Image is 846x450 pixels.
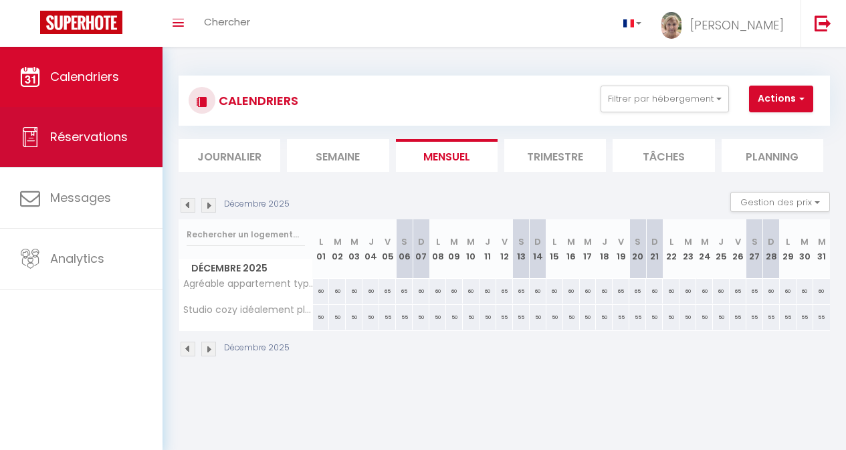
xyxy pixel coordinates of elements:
[713,279,730,304] div: 60
[463,279,480,304] div: 60
[396,305,413,330] div: 55
[362,305,379,330] div: 50
[50,128,128,145] span: Réservations
[513,219,530,279] th: 13
[663,279,679,304] div: 60
[504,139,606,172] li: Trimestre
[730,279,746,304] div: 65
[485,235,490,248] abbr: J
[362,219,379,279] th: 04
[567,235,575,248] abbr: M
[401,235,407,248] abbr: S
[813,219,830,279] th: 31
[467,235,475,248] abbr: M
[429,305,446,330] div: 50
[450,235,458,248] abbr: M
[513,305,530,330] div: 55
[679,305,696,330] div: 50
[718,235,724,248] abbr: J
[713,219,730,279] th: 25
[768,235,774,248] abbr: D
[379,219,396,279] th: 05
[780,279,797,304] div: 60
[463,219,480,279] th: 10
[446,305,463,330] div: 50
[629,305,646,330] div: 55
[629,279,646,304] div: 65
[224,342,290,354] p: Décembre 2025
[646,219,663,279] th: 21
[661,12,681,39] img: ...
[601,86,729,112] button: Filtrer par hébergement
[746,305,763,330] div: 55
[646,279,663,304] div: 60
[534,235,541,248] abbr: D
[722,139,823,172] li: Planning
[329,219,346,279] th: 02
[530,305,546,330] div: 50
[179,259,312,278] span: Décembre 2025
[446,279,463,304] div: 60
[379,305,396,330] div: 55
[651,235,658,248] abbr: D
[50,68,119,85] span: Calendriers
[530,279,546,304] div: 60
[613,279,629,304] div: 65
[563,279,580,304] div: 60
[613,305,629,330] div: 55
[596,219,613,279] th: 18
[446,219,463,279] th: 09
[334,235,342,248] abbr: M
[602,235,607,248] abbr: J
[780,219,797,279] th: 29
[40,11,122,34] img: Super Booking
[613,139,714,172] li: Tâches
[413,219,429,279] th: 07
[613,219,629,279] th: 19
[815,15,831,31] img: logout
[181,305,315,315] span: Studio cozy idéalement placé
[496,305,513,330] div: 55
[50,250,104,267] span: Analytics
[319,235,323,248] abbr: L
[797,219,813,279] th: 30
[596,279,613,304] div: 60
[786,235,790,248] abbr: L
[379,279,396,304] div: 65
[635,235,641,248] abbr: S
[618,235,624,248] abbr: V
[518,235,524,248] abbr: S
[563,305,580,330] div: 50
[224,198,290,211] p: Décembre 2025
[813,279,830,304] div: 60
[763,279,780,304] div: 60
[752,235,758,248] abbr: S
[429,279,446,304] div: 60
[580,279,597,304] div: 60
[413,279,429,304] div: 60
[763,219,780,279] th: 28
[396,219,413,279] th: 06
[818,235,826,248] abbr: M
[496,219,513,279] th: 12
[313,279,330,304] div: 60
[362,279,379,304] div: 60
[480,305,496,330] div: 50
[346,305,362,330] div: 50
[563,219,580,279] th: 16
[730,219,746,279] th: 26
[629,219,646,279] th: 20
[329,305,346,330] div: 50
[480,279,496,304] div: 60
[735,235,741,248] abbr: V
[646,305,663,330] div: 50
[690,17,784,33] span: [PERSON_NAME]
[546,219,563,279] th: 15
[502,235,508,248] abbr: V
[179,139,280,172] li: Journalier
[181,279,315,289] span: Agréable appartement typiquement Haut-Alpin
[413,305,429,330] div: 50
[780,305,797,330] div: 55
[580,219,597,279] th: 17
[346,279,362,304] div: 60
